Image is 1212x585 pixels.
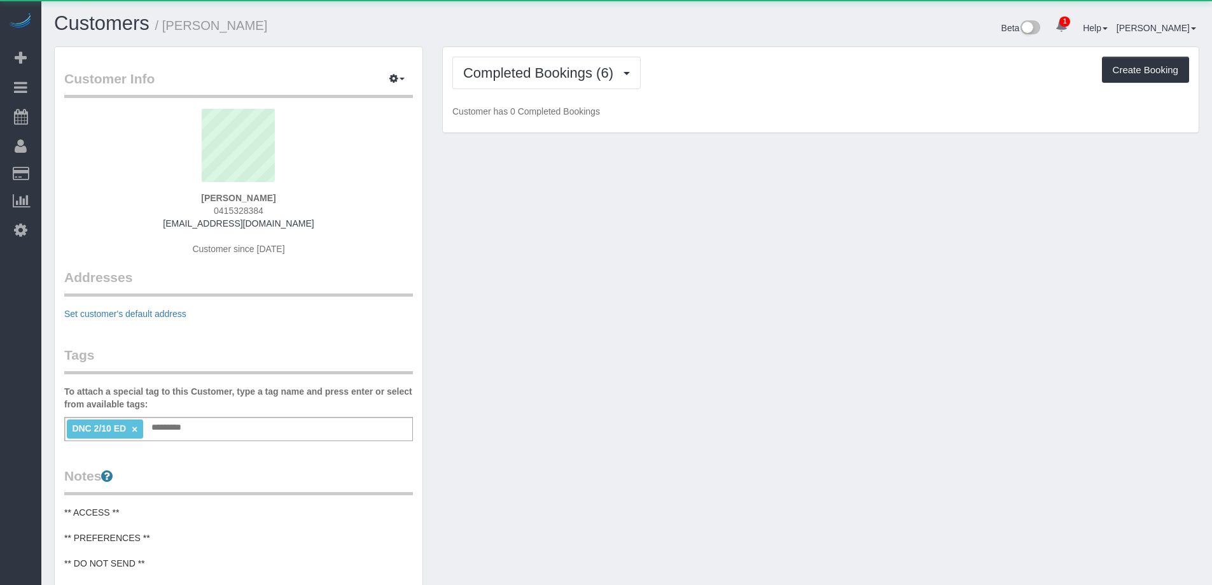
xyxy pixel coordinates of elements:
span: 0415328384 [214,206,263,216]
a: 1 [1049,13,1074,41]
a: Set customer's default address [64,309,186,319]
legend: Customer Info [64,69,413,98]
span: 1 [1059,17,1070,27]
span: DNC 2/10 ED [72,423,126,433]
a: Help [1083,23,1108,33]
span: Customer since [DATE] [192,244,284,254]
a: [PERSON_NAME] [1117,23,1196,33]
a: Beta [1001,23,1041,33]
p: Customer has 0 Completed Bookings [452,105,1189,118]
legend: Notes [64,467,413,495]
a: Customers [54,12,150,34]
small: / [PERSON_NAME] [155,18,268,32]
label: To attach a special tag to this Customer, type a tag name and press enter or select from availabl... [64,385,413,411]
strong: [PERSON_NAME] [201,193,275,203]
button: Create Booking [1102,57,1189,83]
button: Completed Bookings (6) [452,57,641,89]
legend: Tags [64,346,413,374]
a: × [132,424,137,435]
a: [EMAIL_ADDRESS][DOMAIN_NAME] [163,218,314,229]
span: Completed Bookings (6) [463,65,620,81]
img: Automaid Logo [8,13,33,31]
img: New interface [1019,20,1040,37]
